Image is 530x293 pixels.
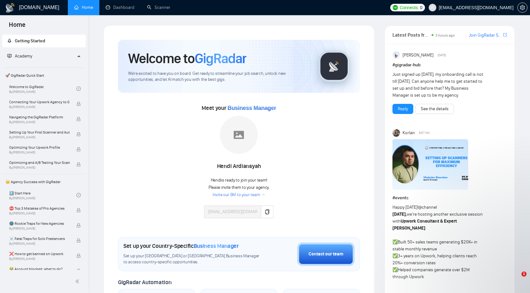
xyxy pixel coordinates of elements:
[202,105,276,111] span: Meet your
[9,266,70,272] span: 😭 Account blocked: what to do?
[76,147,81,152] span: lock
[9,82,76,96] a: Welcome to GigRadarBy[PERSON_NAME]
[194,242,239,249] span: Business Manager
[4,20,31,33] span: Home
[9,227,70,230] span: By [PERSON_NAME]
[318,51,350,82] img: gigradar-logo.png
[76,269,81,273] span: lock
[392,253,398,259] span: ✅
[392,71,484,99] div: Just signed up [DATE], my onboarding call is not till [DATE]. Can anyone help me to get started t...
[3,176,85,188] span: 👑 Agency Success with GigRadar
[392,104,413,114] button: Reply
[415,104,454,114] button: See the details
[392,218,457,231] strong: Upwork Consultant & Expert [PERSON_NAME]
[392,194,507,201] h1: # events
[128,71,308,83] span: We're excited to have you on board. Get ready to streamline your job search, unlock new opportuni...
[261,206,274,218] button: copy
[9,151,70,154] span: By [PERSON_NAME]
[75,278,81,284] span: double-left
[15,38,45,44] span: Getting Started
[9,220,70,227] span: 🌚 Rookie Traps for New Agencies
[419,130,430,136] span: 9:57 AM
[7,39,12,43] span: rocket
[227,105,276,111] span: Business Manager
[118,279,171,286] span: GigRadar Automation
[211,177,267,183] span: Hendi is ready to join your team!
[9,120,70,124] span: By [PERSON_NAME]
[9,105,70,109] span: By [PERSON_NAME]
[9,257,70,261] span: By [PERSON_NAME]
[7,54,12,58] span: fund-projection-screen
[74,5,93,10] a: homeHome
[76,238,81,243] span: lock
[435,33,455,38] span: 3 hours ago
[392,267,398,272] span: ✅
[438,52,446,58] span: [DATE]
[469,32,502,39] a: Join GigRadar Slack Community
[392,62,507,69] h1: # gigradar-hub
[147,5,170,10] a: searchScanner
[9,114,70,120] span: Navigating the GigRadar Platform
[9,166,70,170] span: By [PERSON_NAME]
[106,5,134,10] a: dashboardDashboard
[213,192,265,198] a: Invite our BM to your team →
[398,105,408,112] a: Reply
[209,185,269,190] span: Please invite them to your agency.
[9,188,76,202] a: 1️⃣ Start HereBy[PERSON_NAME]
[392,239,398,245] span: ✅
[76,117,81,121] span: lock
[9,129,70,135] span: Setting Up Your First Scanner and Auto-Bidder
[521,272,527,277] span: 1
[420,4,422,11] span: 0
[76,208,81,212] span: lock
[123,253,262,265] span: Set up your [GEOGRAPHIC_DATA] or [GEOGRAPHIC_DATA] Business Manager to access country-specific op...
[503,32,507,38] a: export
[76,87,81,91] span: check-circle
[400,4,419,11] span: Connects:
[430,5,435,10] span: user
[9,144,70,151] span: Optimizing Your Upwork Profile
[265,209,270,214] span: copy
[76,132,81,136] span: lock
[9,251,70,257] span: ❌ How to get banned on Upwork
[503,32,507,37] span: export
[392,51,400,59] img: Anisuzzaman Khan
[76,193,81,197] span: check-circle
[9,205,70,212] span: ⛔ Top 3 Mistakes of Pro Agencies
[421,105,449,112] a: See the details
[297,242,355,266] button: Contact our team
[393,5,398,10] img: upwork-logo.png
[123,242,239,249] h1: Set up your Country-Specific
[392,212,407,217] strong: [DATE],
[9,135,70,139] span: By [PERSON_NAME]
[509,272,524,287] iframe: Intercom live chat
[76,223,81,228] span: lock
[9,236,70,242] span: ☠️ Fatal Traps for Solo Freelancers
[403,52,433,59] span: [PERSON_NAME]
[2,35,86,47] li: Getting Started
[9,159,70,166] span: Optimizing and A/B Testing Your Scanner for Better Results
[76,102,81,106] span: lock
[9,242,70,246] span: By [PERSON_NAME]
[392,129,400,137] img: Korlan
[418,205,437,210] span: @channel
[392,139,468,190] img: F09DP4X9C49-Event%20with%20Vlad%20Sharahov.png
[76,162,81,167] span: lock
[76,254,81,258] span: lock
[9,99,70,105] span: Connecting Your Upwork Agency to GigRadar
[403,129,415,136] span: Korlan
[128,50,246,67] h1: Welcome to
[309,251,343,258] div: Contact our team
[5,3,15,13] img: logo
[392,31,430,39] span: Latest Posts from the GigRadar Community
[15,53,32,59] span: Academy
[195,50,246,67] span: GigRadar
[220,116,258,154] img: placeholder.png
[517,3,527,13] button: setting
[9,212,70,215] span: By [PERSON_NAME]
[7,53,32,59] span: Academy
[3,69,85,82] span: 🚀 GigRadar Quick Start
[204,161,274,172] div: Hendi Ardiansyah
[517,5,527,10] a: setting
